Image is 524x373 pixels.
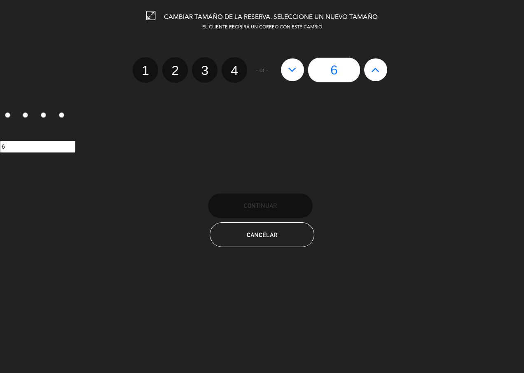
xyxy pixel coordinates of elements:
label: 4 [222,57,247,83]
input: 4 [59,112,64,118]
label: 1 [133,57,158,83]
span: CAMBIAR TAMAÑO DE LA RESERVA. SELECCIONE UN NUEVO TAMAÑO [164,14,378,21]
span: Continuar [244,202,277,209]
input: 2 [23,112,28,118]
span: EL CLIENTE RECIBIRÁ UN CORREO CON ESTE CAMBIO [202,25,322,30]
label: 2 [162,57,188,83]
span: - or - [256,65,268,75]
label: 2 [18,109,36,123]
button: Continuar [208,193,313,218]
span: Cancelar [247,231,277,238]
input: 1 [5,112,10,118]
label: 3 [36,109,54,123]
label: 4 [54,109,72,123]
input: 3 [41,112,46,118]
label: 3 [192,57,218,83]
button: Cancelar [210,222,314,247]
